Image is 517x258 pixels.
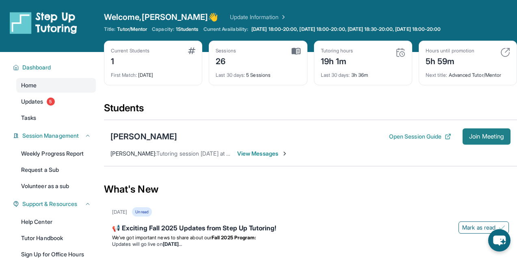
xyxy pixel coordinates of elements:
[292,48,301,55] img: card
[459,221,509,234] button: Mark as read
[251,26,441,33] span: [DATE] 18:00-20:00, [DATE] 18:00-20:00, [DATE] 18:30-20:00, [DATE] 18:00-20:00
[203,26,248,33] span: Current Availability:
[188,48,195,54] img: card
[22,63,51,72] span: Dashboard
[111,72,137,78] span: First Match :
[321,72,350,78] span: Last 30 days :
[16,215,96,229] a: Help Center
[237,150,288,158] span: View Messages
[21,114,36,122] span: Tasks
[212,234,256,241] strong: Fall 2025 Program:
[463,128,511,145] button: Join Meeting
[156,150,238,157] span: Tutoring session [DATE] at 6pm
[104,11,218,23] span: Welcome, [PERSON_NAME] 👋
[16,146,96,161] a: Weekly Progress Report
[112,234,212,241] span: We’ve got important news to share about our
[10,11,77,34] img: logo
[111,54,149,67] div: 1
[163,241,182,247] strong: [DATE]
[112,209,127,215] div: [DATE]
[396,48,405,57] img: card
[321,48,353,54] div: Tutoring hours
[21,98,43,106] span: Updates
[499,224,505,231] img: Mark as read
[112,223,509,234] div: 📢 Exciting Fall 2025 Updates from Step Up Tutoring!
[16,163,96,177] a: Request a Sub
[16,94,96,109] a: Updates5
[19,132,91,140] button: Session Management
[132,207,151,217] div: Unread
[16,231,96,245] a: Tutor Handbook
[19,200,91,208] button: Support & Resources
[16,111,96,125] a: Tasks
[104,26,115,33] span: Title:
[500,48,510,57] img: card
[16,78,96,93] a: Home
[488,229,511,251] button: chat-button
[22,132,79,140] span: Session Management
[216,72,245,78] span: Last 30 days :
[469,134,504,139] span: Join Meeting
[104,102,517,119] div: Students
[110,150,156,157] span: [PERSON_NAME] :
[22,200,77,208] span: Support & Resources
[426,48,474,54] div: Hours until promotion
[250,26,442,33] a: [DATE] 18:00-20:00, [DATE] 18:00-20:00, [DATE] 18:30-20:00, [DATE] 18:00-20:00
[462,223,495,232] span: Mark as read
[152,26,174,33] span: Capacity:
[112,241,509,247] li: Updates will go live on
[426,67,510,78] div: Advanced Tutor/Mentor
[279,13,287,21] img: Chevron Right
[216,67,300,78] div: 5 Sessions
[281,150,288,157] img: Chevron-Right
[21,81,37,89] span: Home
[230,13,287,21] a: Update Information
[426,54,474,67] div: 5h 59m
[111,48,149,54] div: Current Students
[16,179,96,193] a: Volunteer as a sub
[216,54,236,67] div: 26
[110,131,177,142] div: [PERSON_NAME]
[47,98,55,106] span: 5
[104,171,517,207] div: What's New
[321,67,405,78] div: 3h 36m
[321,54,353,67] div: 19h 1m
[117,26,147,33] span: Tutor/Mentor
[426,72,448,78] span: Next title :
[19,63,91,72] button: Dashboard
[176,26,199,33] span: 1 Students
[111,67,195,78] div: [DATE]
[389,132,451,141] button: Open Session Guide
[216,48,236,54] div: Sessions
